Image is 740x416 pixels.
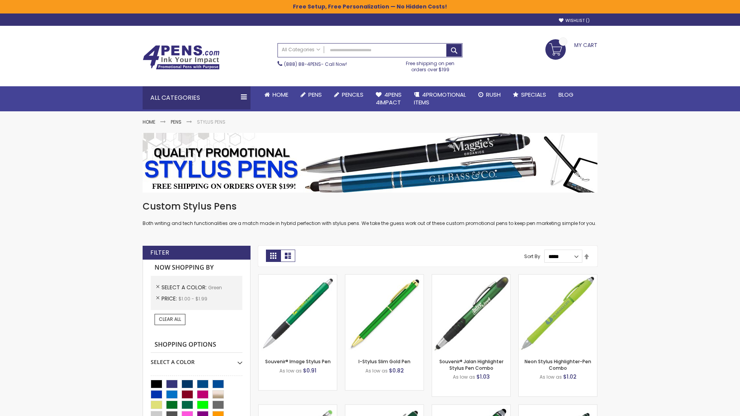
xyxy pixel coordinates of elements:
[161,283,208,291] span: Select A Color
[159,316,181,322] span: Clear All
[519,275,597,353] img: Neon Stylus Highlighter-Pen Combo-Green
[279,367,302,374] span: As low as
[259,274,337,281] a: Souvenir® Image Stylus Pen-Green
[150,248,169,257] strong: Filter
[278,44,324,56] a: All Categories
[155,314,185,325] a: Clear All
[272,91,288,99] span: Home
[439,358,503,371] a: Souvenir® Jalan Highlighter Stylus Pen Combo
[432,274,510,281] a: Souvenir® Jalan Highlighter Stylus Pen Combo-Green
[151,353,242,366] div: Select A Color
[524,253,540,260] label: Sort By
[472,86,507,103] a: Rush
[345,274,424,281] a: I-Stylus Slim Gold-Green
[284,61,347,67] span: - Call Now!
[432,275,510,353] img: Souvenir® Jalan Highlighter Stylus Pen Combo-Green
[258,86,294,103] a: Home
[143,133,597,193] img: Stylus Pens
[398,57,463,73] div: Free shipping on pen orders over $199
[282,47,320,53] span: All Categories
[151,337,242,353] strong: Shopping Options
[486,91,501,99] span: Rush
[408,86,472,111] a: 4PROMOTIONALITEMS
[265,358,331,365] a: Souvenir® Image Stylus Pen
[143,200,597,213] h1: Custom Stylus Pens
[519,274,597,281] a: Neon Stylus Highlighter-Pen Combo-Green
[414,91,466,106] span: 4PROMOTIONAL ITEMS
[519,404,597,411] a: Colter Stylus Twist Metal Pen-Green
[303,367,316,374] span: $0.91
[151,260,242,276] strong: Now Shopping by
[178,295,207,302] span: $1.00 - $1.99
[563,373,577,381] span: $1.02
[370,86,408,111] a: 4Pens4impact
[208,284,222,291] span: Green
[525,358,591,371] a: Neon Stylus Highlighter-Pen Combo
[559,18,590,23] a: Wishlist
[284,61,321,67] a: (888) 88-4PENS
[171,119,182,125] a: Pens
[342,91,363,99] span: Pencils
[507,86,552,103] a: Specials
[345,275,424,353] img: I-Stylus Slim Gold-Green
[308,91,322,99] span: Pens
[358,358,410,365] a: I-Stylus Slim Gold Pen
[294,86,328,103] a: Pens
[476,373,490,381] span: $1.03
[376,91,402,106] span: 4Pens 4impact
[143,200,597,227] div: Both writing and tech functionalities are a match made in hybrid perfection with stylus pens. We ...
[259,275,337,353] img: Souvenir® Image Stylus Pen-Green
[345,404,424,411] a: Custom Soft Touch® Metal Pens with Stylus-Green
[432,404,510,411] a: Kyra Pen with Stylus and Flashlight-Green
[266,250,281,262] strong: Grid
[143,86,251,109] div: All Categories
[552,86,580,103] a: Blog
[389,367,404,374] span: $0.82
[558,91,573,99] span: Blog
[453,374,475,380] span: As low as
[197,119,225,125] strong: Stylus Pens
[521,91,546,99] span: Specials
[143,45,220,70] img: 4Pens Custom Pens and Promotional Products
[365,367,388,374] span: As low as
[328,86,370,103] a: Pencils
[161,295,178,302] span: Price
[540,374,562,380] span: As low as
[143,119,155,125] a: Home
[259,404,337,411] a: Islander Softy Gel with Stylus - ColorJet Imprint-Green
